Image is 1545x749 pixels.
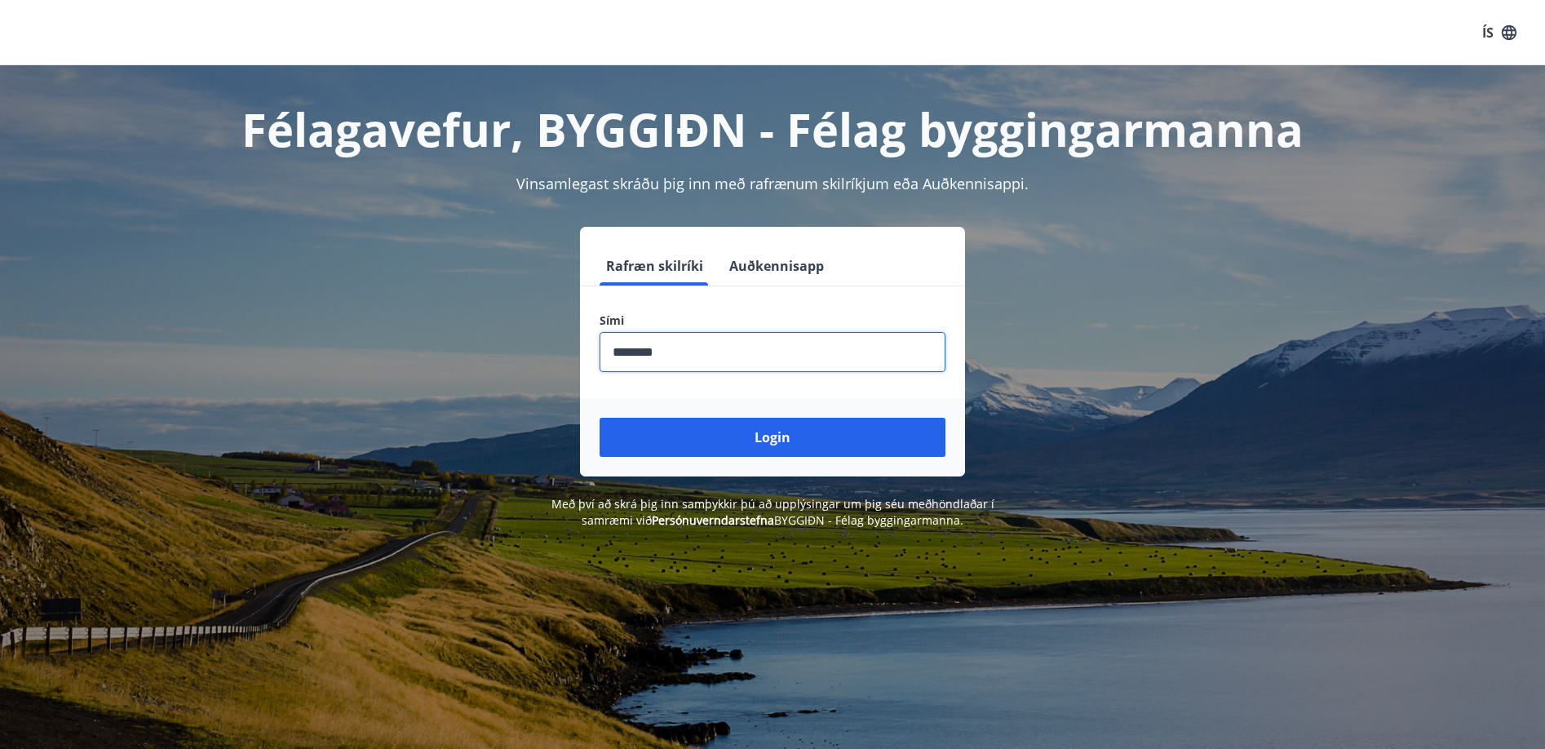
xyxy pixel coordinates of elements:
[551,496,994,528] span: Með því að skrá þig inn samþykkir þú að upplýsingar um þig séu meðhöndlaðar í samræmi við BYGGIÐN...
[652,512,774,528] a: Persónuverndarstefna
[205,98,1340,160] h1: Félagavefur, BYGGIÐN - Félag byggingarmanna
[1473,18,1525,47] button: ÍS
[516,174,1029,193] span: Vinsamlegast skráðu þig inn með rafrænum skilríkjum eða Auðkennisappi.
[600,418,945,457] button: Login
[600,246,710,286] button: Rafræn skilríki
[723,246,830,286] button: Auðkennisapp
[600,312,945,329] label: Sími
